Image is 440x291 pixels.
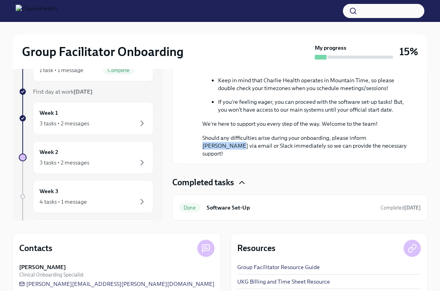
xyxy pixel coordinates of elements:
[40,148,58,156] h6: Week 2
[404,205,421,211] strong: [DATE]
[19,180,153,213] a: Week 34 tasks • 1 message
[74,88,92,95] strong: [DATE]
[380,204,421,211] span: August 12th, 2025 08:19
[207,203,374,212] h6: Software Set-Up
[237,263,320,271] a: Group Facilitator Resource Guide
[19,271,83,278] span: Clinical Onboarding Specialist
[237,278,330,286] a: UKG Billing and Time Sheet Resource
[179,201,421,214] a: DoneSoftware Set-UpCompleted[DATE]
[315,44,346,52] strong: My progress
[399,45,418,59] h3: 15%
[19,263,66,271] strong: [PERSON_NAME]
[172,177,427,188] div: Completed tasks
[19,242,52,254] h4: Contacts
[380,205,421,211] span: Completed
[22,44,184,60] h2: Group Facilitator Onboarding
[103,67,134,73] span: Complete
[218,76,408,92] p: Keep in mind that Charlie Health operates in Mountain Time, so please double check your timezones...
[19,141,153,174] a: Week 23 tasks • 2 messages
[172,177,234,188] h4: Completed tasks
[19,88,153,96] a: First day at work[DATE]
[19,280,215,288] a: [PERSON_NAME][EMAIL_ADDRESS][PERSON_NAME][DOMAIN_NAME]
[16,5,57,17] img: CharlieHealth
[237,242,276,254] h4: Resources
[33,88,92,95] span: First day at work
[40,198,87,206] div: 4 tasks • 1 message
[179,205,200,211] span: Done
[218,98,408,114] p: If you're feeling eager, you can proceed with the software set-up tasks! But, you won't have acce...
[40,187,58,195] h6: Week 3
[40,108,58,117] h6: Week 1
[202,134,408,157] p: Should any difficulties arise during your onboarding, please inform [PERSON_NAME] via email or Sl...
[202,120,408,128] p: We're here to support you every step of the way. Welcome to the team!
[40,119,89,127] div: 3 tasks • 2 messages
[19,102,153,135] a: Week 13 tasks • 2 messages
[40,159,89,166] div: 3 tasks • 2 messages
[40,66,83,74] div: 1 task • 1 message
